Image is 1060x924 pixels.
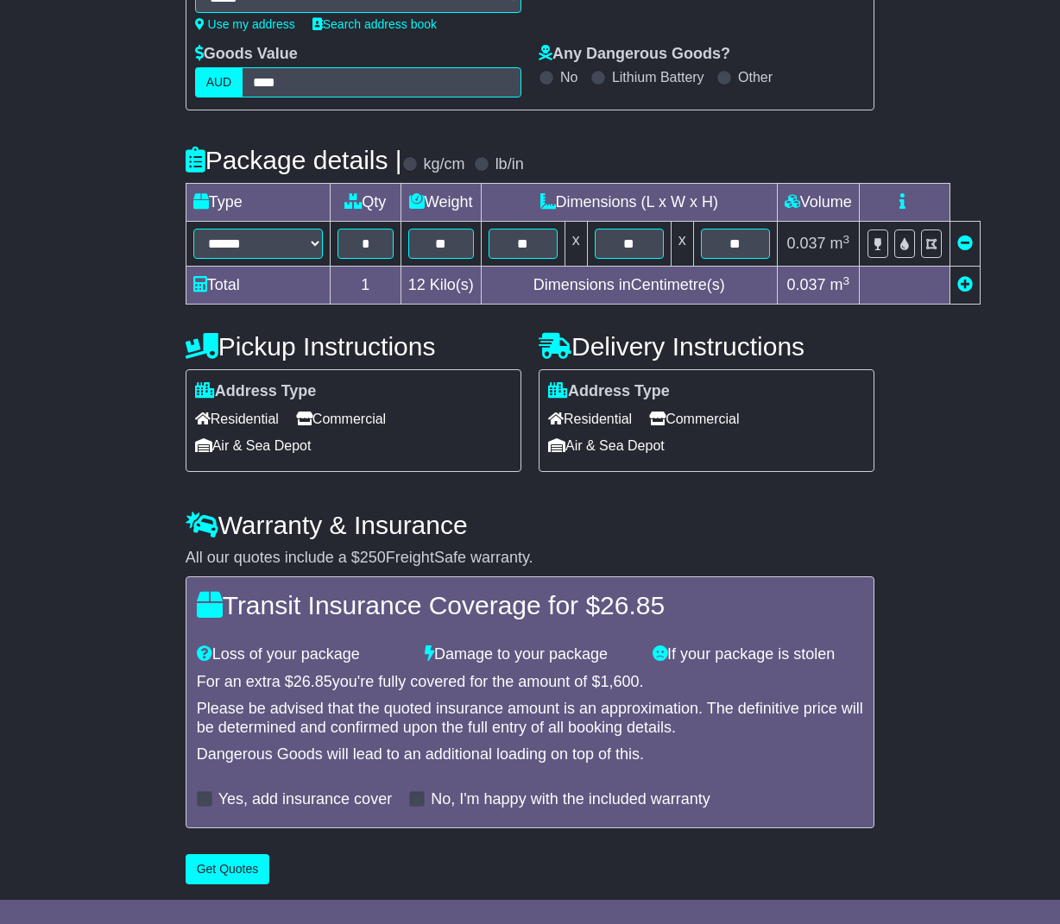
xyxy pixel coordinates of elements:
td: Type [186,184,330,222]
span: 26.85 [293,673,332,690]
span: 1,600 [600,673,639,690]
span: m [830,235,850,252]
div: Please be advised that the quoted insurance amount is an approximation. The definitive price will... [197,700,864,737]
span: Residential [548,405,632,432]
span: Commercial [649,405,739,432]
td: Weight [401,184,481,222]
td: Volume [777,184,859,222]
div: If your package is stolen [644,645,872,664]
a: Remove this item [957,235,973,252]
label: No [560,69,577,85]
h4: Warranty & Insurance [186,511,875,539]
a: Search address book [312,17,437,31]
label: Yes, add insurance cover [218,790,392,809]
span: 12 [408,276,426,293]
label: Lithium Battery [612,69,704,85]
label: lb/in [495,155,524,174]
td: x [671,222,693,267]
span: 250 [360,549,386,566]
span: 0.037 [786,235,825,252]
td: Total [186,267,330,305]
td: Dimensions in Centimetre(s) [481,267,777,305]
button: Get Quotes [186,854,270,884]
div: Dangerous Goods will lead to an additional loading on top of this. [197,745,864,764]
h4: Transit Insurance Coverage for $ [197,591,864,619]
label: Address Type [195,382,317,401]
span: 26.85 [600,591,665,619]
div: All our quotes include a $ FreightSafe warranty. [186,549,875,568]
span: Commercial [296,405,386,432]
label: kg/cm [424,155,465,174]
td: Qty [330,184,401,222]
td: x [565,222,587,267]
div: For an extra $ you're fully covered for the amount of $ . [197,673,864,692]
td: Kilo(s) [401,267,481,305]
span: 0.037 [786,276,825,293]
label: Other [738,69,773,85]
h4: Pickup Instructions [186,332,521,361]
td: 1 [330,267,401,305]
span: Air & Sea Depot [195,432,312,459]
sup: 3 [843,233,850,246]
span: m [830,276,850,293]
span: Residential [195,405,279,432]
td: Dimensions (L x W x H) [481,184,777,222]
label: Goods Value [195,45,298,64]
label: AUD [195,67,243,97]
sup: 3 [843,274,850,287]
label: Address Type [548,382,670,401]
div: Damage to your package [416,645,644,664]
label: No, I'm happy with the included warranty [431,790,710,809]
div: Loss of your package [188,645,416,664]
span: Air & Sea Depot [548,432,665,459]
label: Any Dangerous Goods? [539,45,730,64]
a: Add new item [957,276,973,293]
h4: Package details | [186,146,402,174]
h4: Delivery Instructions [539,332,874,361]
a: Use my address [195,17,295,31]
